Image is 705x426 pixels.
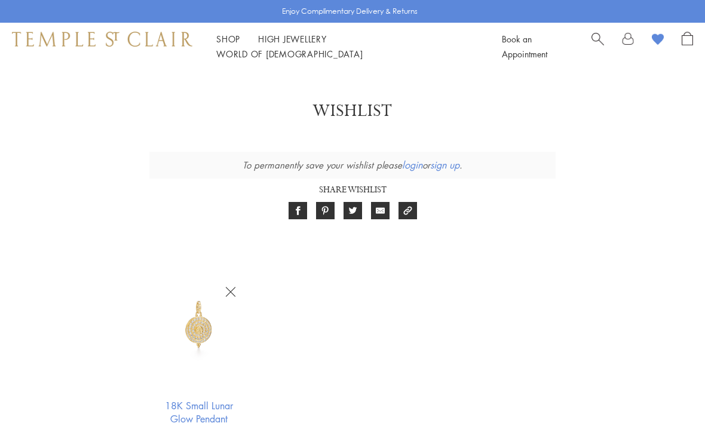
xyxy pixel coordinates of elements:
a: Open Shopping Bag [682,32,693,62]
p: Enjoy Complimentary Delivery & Returns [282,5,418,17]
nav: Main navigation [216,32,475,62]
a: login [402,158,422,171]
a: ShopShop [216,33,240,45]
h3: Share Wishlist [149,182,556,198]
a: Book an Appointment [502,33,547,60]
a: sign up [430,158,459,171]
a: Search [591,32,604,62]
a: World of [DEMOGRAPHIC_DATA]World of [DEMOGRAPHIC_DATA] [216,48,363,60]
p: To permanently save your wishlist please or . [149,152,556,179]
a: 18K Small Lunar Glow Pendant [152,399,245,425]
a: View Wishlist [652,32,664,50]
img: Temple St. Clair [12,32,192,46]
h1: Wishlist [48,100,657,122]
iframe: Gorgias live chat messenger [645,370,693,414]
a: High JewelleryHigh Jewellery [258,33,327,45]
img: 18K Small Lunar Glow Pendant [152,278,245,370]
